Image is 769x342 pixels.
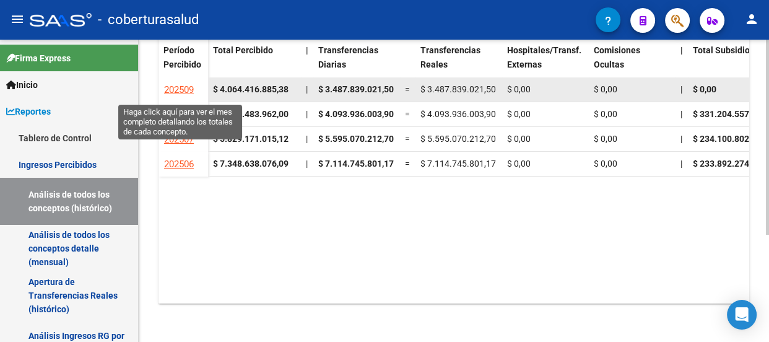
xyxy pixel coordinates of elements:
[213,84,289,94] strong: $ 4.064.416.885,38
[318,159,394,169] span: $ 7.114.745.801,17
[502,37,589,89] datatable-header-cell: Hospitales/Transf. Externas
[213,109,289,119] strong: $ 5.473.483.962,00
[318,45,378,69] span: Transferencias Diarias
[693,109,761,119] span: $ 331.204.557,87
[6,78,38,92] span: Inicio
[313,37,400,89] datatable-header-cell: Transferencias Diarias
[405,159,410,169] span: =
[744,12,759,27] mat-icon: person
[507,84,531,94] span: $ 0,00
[420,159,496,169] span: $ 7.114.745.801,17
[159,37,208,89] datatable-header-cell: Período Percibido
[420,134,496,144] span: $ 5.595.070.212,70
[680,45,683,55] span: |
[6,51,71,65] span: Firma Express
[98,6,199,33] span: - coberturasalud
[164,159,194,170] span: 202506
[213,45,273,55] span: Total Percibido
[10,12,25,27] mat-icon: menu
[318,109,394,119] span: $ 4.093.936.003,90
[164,134,194,145] span: 202507
[594,45,640,69] span: Comisiones Ocultas
[693,134,761,144] span: $ 234.100.802,42
[318,84,394,94] span: $ 3.487.839.021,50
[507,134,531,144] span: $ 0,00
[420,109,496,119] span: $ 4.093.936.003,90
[594,134,617,144] span: $ 0,00
[693,159,761,169] span: $ 233.892.274,92
[680,84,682,94] span: |
[6,105,51,118] span: Reportes
[594,84,617,94] span: $ 0,00
[420,84,496,94] span: $ 3.487.839.021,50
[318,134,394,144] span: $ 5.595.070.212,70
[213,134,289,144] strong: $ 5.829.171.015,12
[693,84,716,94] span: $ 0,00
[306,84,308,94] span: |
[680,134,682,144] span: |
[594,109,617,119] span: $ 0,00
[163,45,201,69] span: Período Percibido
[164,109,194,120] span: 202508
[507,159,531,169] span: $ 0,00
[306,109,308,119] span: |
[213,159,289,169] strong: $ 7.348.638.076,09
[507,45,581,69] span: Hospitales/Transf. Externas
[301,37,313,89] datatable-header-cell: |
[415,37,502,89] datatable-header-cell: Transferencias Reales
[589,37,676,89] datatable-header-cell: Comisiones Ocultas
[680,159,682,169] span: |
[727,300,757,330] div: Open Intercom Messenger
[405,84,410,94] span: =
[676,37,688,89] datatable-header-cell: |
[306,159,308,169] span: |
[680,109,682,119] span: |
[507,109,531,119] span: $ 0,00
[405,134,410,144] span: =
[208,37,301,89] datatable-header-cell: Total Percibido
[306,134,308,144] span: |
[306,45,308,55] span: |
[693,45,754,55] span: Total Subsidios
[420,45,480,69] span: Transferencias Reales
[594,159,617,169] span: $ 0,00
[164,84,194,95] span: 202509
[405,109,410,119] span: =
